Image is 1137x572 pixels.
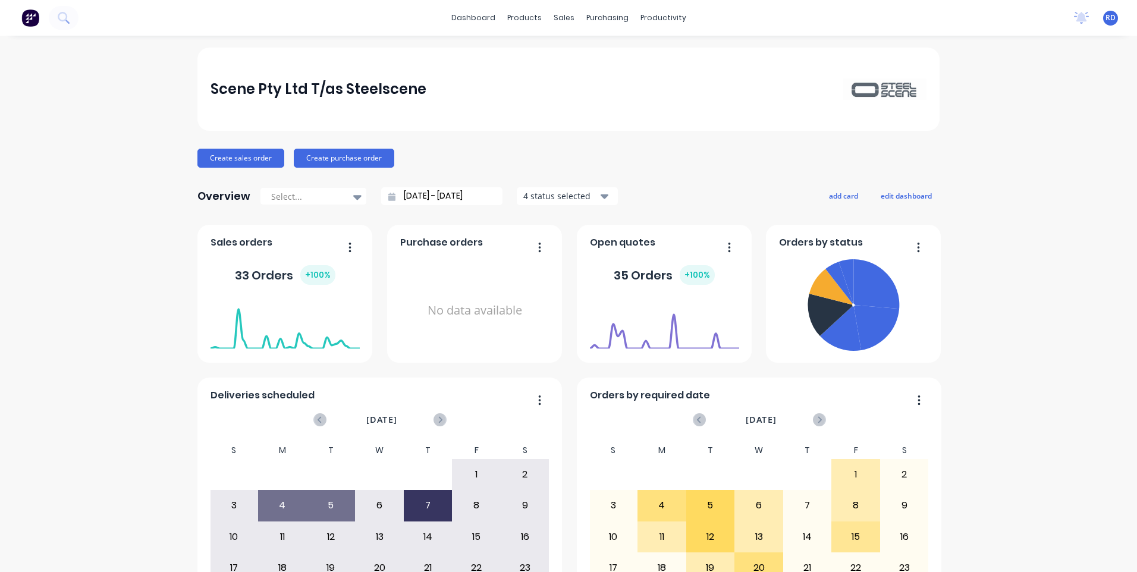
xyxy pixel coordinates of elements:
[1105,12,1116,23] span: RD
[638,522,686,552] div: 11
[355,442,404,459] div: W
[746,413,777,426] span: [DATE]
[501,522,549,552] div: 16
[784,522,831,552] div: 14
[501,442,549,459] div: S
[580,9,635,27] div: purchasing
[235,265,335,285] div: 33 Orders
[404,491,452,520] div: 7
[197,149,284,168] button: Create sales order
[366,413,397,426] span: [DATE]
[881,491,928,520] div: 9
[307,522,355,552] div: 12
[734,442,783,459] div: W
[548,9,580,27] div: sales
[400,235,483,250] span: Purchase orders
[501,491,549,520] div: 9
[211,235,272,250] span: Sales orders
[259,491,306,520] div: 4
[517,187,618,205] button: 4 status selected
[680,265,715,285] div: + 100 %
[404,522,452,552] div: 14
[832,491,880,520] div: 8
[453,491,500,520] div: 8
[779,235,863,250] span: Orders by status
[880,442,929,459] div: S
[590,235,655,250] span: Open quotes
[686,442,735,459] div: T
[307,442,356,459] div: T
[356,522,403,552] div: 13
[821,188,866,203] button: add card
[501,9,548,27] div: products
[404,442,453,459] div: T
[400,254,549,367] div: No data available
[445,9,501,27] a: dashboard
[211,388,315,403] span: Deliveries scheduled
[294,149,394,168] button: Create purchase order
[783,442,832,459] div: T
[831,442,880,459] div: F
[258,442,307,459] div: M
[784,491,831,520] div: 7
[687,522,734,552] div: 12
[356,491,403,520] div: 6
[635,9,692,27] div: productivity
[452,442,501,459] div: F
[881,522,928,552] div: 16
[873,188,940,203] button: edit dashboard
[259,522,306,552] div: 11
[453,460,500,489] div: 1
[453,522,500,552] div: 15
[523,190,598,202] div: 4 status selected
[300,265,335,285] div: + 100 %
[589,442,638,459] div: S
[211,522,258,552] div: 10
[210,442,259,459] div: S
[590,522,637,552] div: 10
[590,491,637,520] div: 3
[211,491,258,520] div: 3
[307,491,355,520] div: 5
[211,77,426,101] div: Scene Pty Ltd T/as Steelscene
[197,184,250,208] div: Overview
[735,522,783,552] div: 13
[501,460,549,489] div: 2
[637,442,686,459] div: M
[843,78,926,99] img: Scene Pty Ltd T/as Steelscene
[590,388,710,403] span: Orders by required date
[687,491,734,520] div: 5
[614,265,715,285] div: 35 Orders
[21,9,39,27] img: Factory
[881,460,928,489] div: 2
[832,460,880,489] div: 1
[832,522,880,552] div: 15
[735,491,783,520] div: 6
[638,491,686,520] div: 4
